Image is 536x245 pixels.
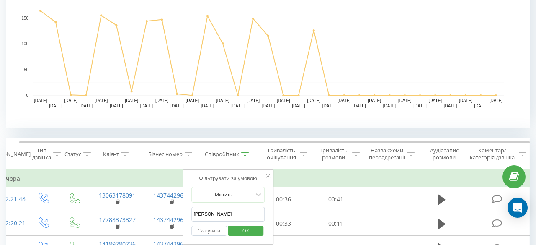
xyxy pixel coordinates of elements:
div: Фільтрувати за умовою [191,174,265,182]
text: [DATE] [246,98,260,103]
text: [DATE] [292,104,305,108]
text: 100 [21,42,28,46]
text: [DATE] [49,104,62,108]
text: [DATE] [338,98,351,103]
div: Аудіозапис розмови [424,147,464,161]
a: 14374429618 [153,216,190,224]
input: Введіть значення [191,207,265,222]
a: 17788373327 [99,216,136,224]
text: [DATE] [459,98,472,103]
a: 14374429638 [153,191,190,199]
div: 22:20:21 [2,215,19,232]
div: Назва схеми переадресації [369,147,405,161]
span: OK [234,224,258,237]
text: [DATE] [398,98,412,103]
text: [DATE] [322,104,336,108]
td: 00:33 [258,211,310,236]
text: [DATE] [64,98,77,103]
text: [DATE] [95,98,108,103]
text: [DATE] [413,104,427,108]
div: Тривалість розмови [317,147,350,161]
text: [DATE] [155,98,169,103]
text: [DATE] [125,98,138,103]
text: 0 [26,93,28,98]
text: 50 [24,68,29,72]
text: [DATE] [231,104,245,108]
div: Тривалість очікування [265,147,298,161]
div: Тип дзвінка [32,147,51,161]
button: OK [228,226,264,236]
td: 00:36 [258,187,310,211]
div: Коментар/категорія дзвінка [468,147,517,161]
text: [DATE] [201,104,214,108]
text: [DATE] [140,104,154,108]
text: [DATE] [34,98,47,103]
text: [DATE] [490,98,503,103]
div: Клієнт [103,151,119,158]
div: 22:21:48 [2,191,19,207]
button: Скасувати [191,226,227,236]
text: [DATE] [277,98,290,103]
text: [DATE] [80,104,93,108]
text: [DATE] [110,104,123,108]
text: [DATE] [353,104,366,108]
td: 00:41 [310,187,362,211]
div: Статус [64,151,81,158]
text: [DATE] [474,104,487,108]
a: 13063178091 [99,191,136,199]
div: Співробітник [205,151,239,158]
text: [DATE] [429,98,442,103]
div: Бізнес номер [148,151,183,158]
text: [DATE] [186,98,199,103]
text: [DATE] [216,98,229,103]
text: [DATE] [368,98,381,103]
text: 150 [21,16,28,21]
text: [DATE] [170,104,184,108]
text: [DATE] [307,98,321,103]
text: [DATE] [383,104,397,108]
text: [DATE] [262,104,275,108]
text: [DATE] [444,104,457,108]
div: Open Intercom Messenger [508,198,528,218]
td: 00:11 [310,211,362,236]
